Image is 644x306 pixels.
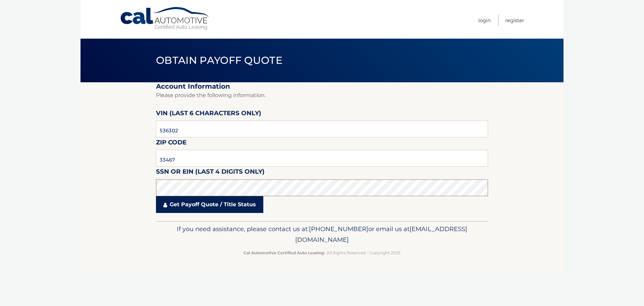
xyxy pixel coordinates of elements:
[244,250,324,255] strong: Cal Automotive Certified Auto Leasing
[120,7,210,31] a: Cal Automotive
[309,225,368,233] span: [PHONE_NUMBER]
[156,196,263,213] a: Get Payoff Quote / Title Status
[156,54,282,67] span: Obtain Payoff Quote
[156,91,488,100] p: Please provide the following information.
[478,15,491,26] a: Login
[156,167,265,179] label: SSN or EIN (last 4 digits only)
[156,108,261,121] label: VIN (last 6 characters only)
[505,15,524,26] a: Register
[156,82,488,91] h2: Account Information
[160,249,484,256] p: - All Rights Reserved - Copyright 2025
[160,224,484,245] p: If you need assistance, please contact us at: or email us at
[156,137,186,150] label: Zip Code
